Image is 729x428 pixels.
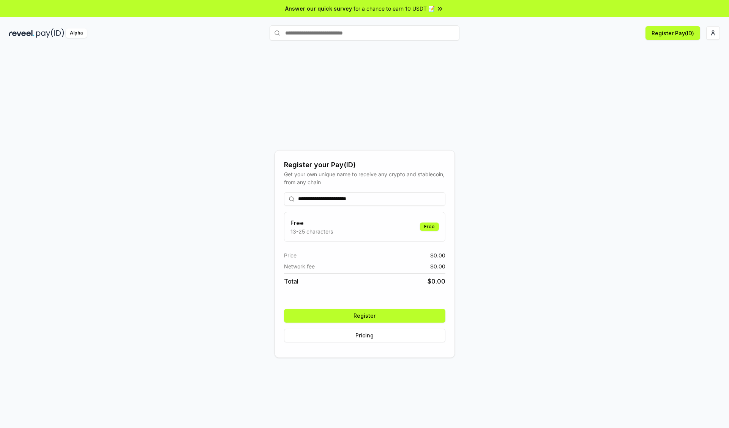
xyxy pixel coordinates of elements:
[284,277,298,286] span: Total
[284,309,445,323] button: Register
[430,251,445,259] span: $ 0.00
[285,5,352,13] span: Answer our quick survey
[9,28,35,38] img: reveel_dark
[290,227,333,235] p: 13-25 characters
[284,262,315,270] span: Network fee
[353,5,435,13] span: for a chance to earn 10 USDT 📝
[428,277,445,286] span: $ 0.00
[36,28,64,38] img: pay_id
[284,170,445,186] div: Get your own unique name to receive any crypto and stablecoin, from any chain
[645,26,700,40] button: Register Pay(ID)
[430,262,445,270] span: $ 0.00
[420,223,439,231] div: Free
[284,160,445,170] div: Register your Pay(ID)
[284,329,445,342] button: Pricing
[66,28,87,38] div: Alpha
[290,218,333,227] h3: Free
[284,251,297,259] span: Price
